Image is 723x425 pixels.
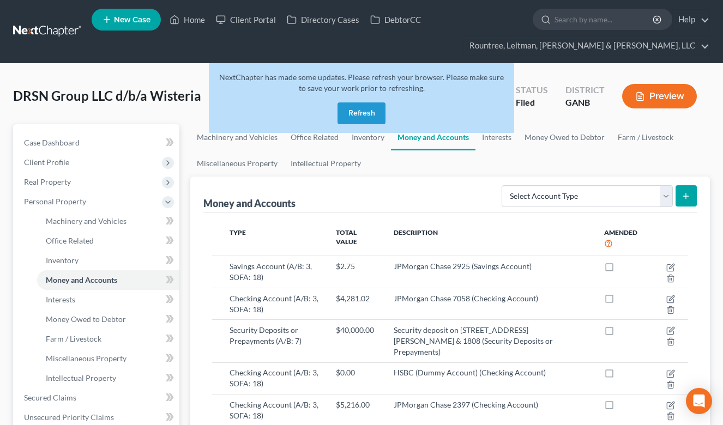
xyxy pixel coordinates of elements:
[46,275,117,284] span: Money and Accounts
[518,124,611,150] a: Money Owed to Debtor
[338,102,385,124] button: Refresh
[46,373,116,382] span: Intellectual Property
[24,138,80,147] span: Case Dashboard
[46,256,79,265] span: Inventory
[230,325,302,345] span: Security Deposits or Prepayments (A/B: 7)
[37,231,179,251] a: Office Related
[230,368,318,388] span: Checking Account (A/B: 3, SOFA: 18)
[37,329,179,349] a: Farm / Livestock
[37,349,179,368] a: Miscellaneous Property
[203,197,296,210] div: Money and Accounts
[394,262,532,271] span: JPMorgan Chase 2925 (Savings Account)
[15,133,179,153] a: Case Dashboard
[281,10,365,29] a: Directory Cases
[336,294,370,303] span: $4,281.02
[336,325,374,335] span: $40,000.00
[46,216,126,226] span: Machinery and Vehicles
[516,96,548,109] div: Filed
[24,177,71,186] span: Real Property
[394,400,538,409] span: JPMorgan Chase 2397 (Checking Account)
[37,270,179,290] a: Money and Accounts
[230,294,318,314] span: Checking Account (A/B: 3, SOFA: 18)
[230,228,246,236] span: Type
[394,325,553,356] span: Security deposit on [STREET_ADDRESS][PERSON_NAME] & 1808 (Security Deposits or Prepayments)
[604,228,637,236] span: Amended
[37,368,179,388] a: Intellectual Property
[464,36,709,56] a: Rountree, Leitman, [PERSON_NAME] & [PERSON_NAME], LLC
[37,290,179,309] a: Interests
[394,368,546,377] span: HSBC (Dummy Account) (Checking Account)
[230,262,312,282] span: Savings Account (A/B: 3, SOFA: 18)
[336,400,370,409] span: $5,216.00
[622,84,697,108] button: Preview
[219,72,504,93] span: NextChapter has made some updates. Please refresh your browser. Please make sure to save your wor...
[37,211,179,231] a: Machinery and Vehicles
[284,150,367,177] a: Intellectual Property
[190,150,284,177] a: Miscellaneous Property
[164,10,210,29] a: Home
[210,10,281,29] a: Client Portal
[611,124,680,150] a: Farm / Livestock
[673,10,709,29] a: Help
[394,294,538,303] span: JPMorgan Chase 7058 (Checking Account)
[37,309,179,329] a: Money Owed to Debtor
[24,157,69,167] span: Client Profile
[686,388,712,414] div: Open Intercom Messenger
[46,334,101,343] span: Farm / Livestock
[24,197,86,206] span: Personal Property
[336,368,355,377] span: $0.00
[46,354,126,363] span: Miscellaneous Property
[13,88,201,104] span: DRSN Group LLC d/b/a Wisteria
[565,96,605,109] div: GANB
[46,295,75,304] span: Interests
[336,228,357,246] span: Total Value
[516,84,548,96] div: Status
[336,262,355,271] span: $2.75
[394,228,438,236] span: Description
[114,16,150,24] span: New Case
[565,84,605,96] div: District
[46,314,126,324] span: Money Owed to Debtor
[365,10,426,29] a: DebtorCC
[46,236,94,245] span: Office Related
[37,251,179,270] a: Inventory
[24,393,76,402] span: Secured Claims
[230,400,318,420] span: Checking Account (A/B: 3, SOFA: 18)
[24,412,114,422] span: Unsecured Priority Claims
[15,388,179,408] a: Secured Claims
[190,124,284,150] a: Machinery and Vehicles
[555,9,654,29] input: Search by name...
